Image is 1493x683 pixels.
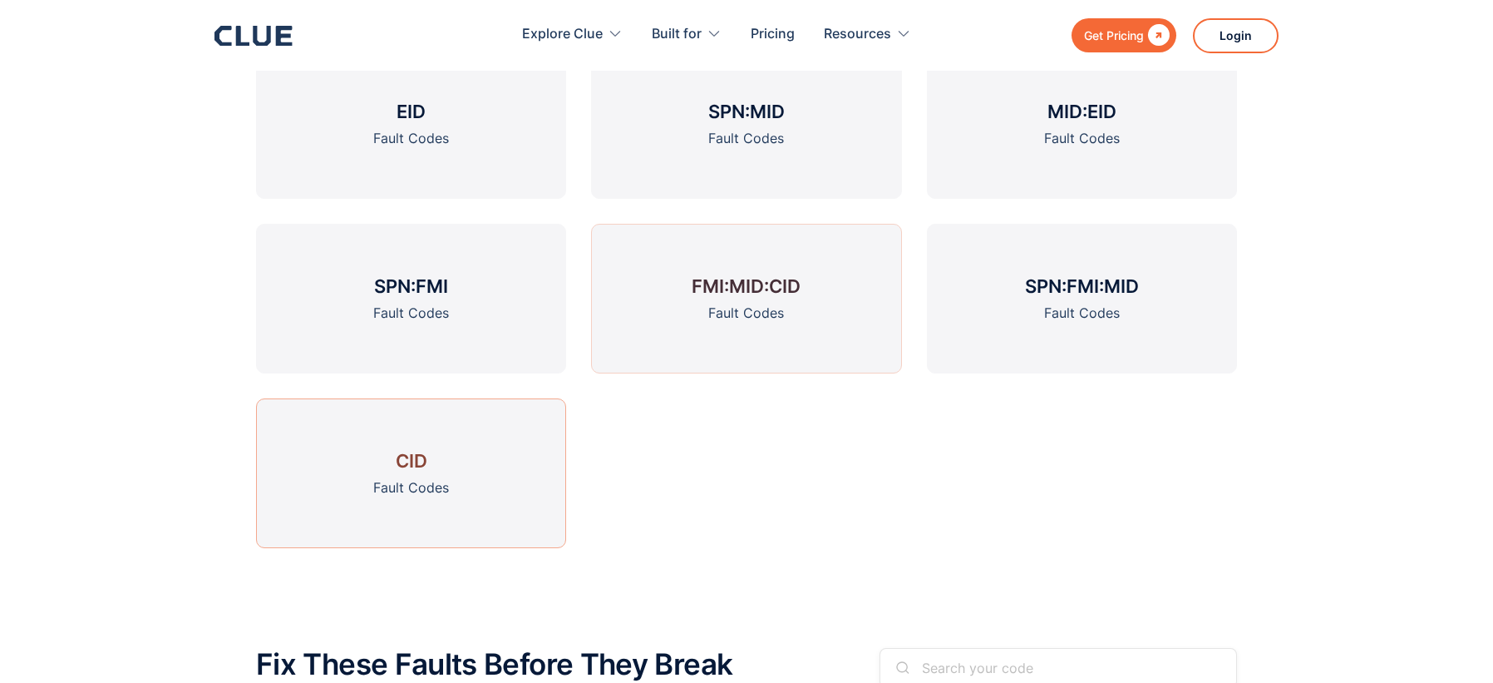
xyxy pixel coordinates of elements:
[1193,18,1279,53] a: Login
[824,8,891,61] div: Resources
[708,99,785,124] h3: SPN:MID
[1044,128,1120,149] div: Fault Codes
[522,8,623,61] div: Explore Clue
[1144,25,1170,46] div: 
[927,49,1237,199] a: MID:EIDFault Codes
[256,398,566,548] a: CIDFault Codes
[692,274,801,299] h3: FMI:MID:CID
[652,8,722,61] div: Built for
[824,8,911,61] div: Resources
[1072,18,1176,52] a: Get Pricing
[256,648,732,681] h2: Fix These Faults Before They Break
[708,128,784,149] div: Fault Codes
[1025,274,1139,299] h3: SPN:FMI:MID
[396,448,427,473] h3: CID
[591,49,901,199] a: SPN:MIDFault Codes
[522,8,603,61] div: Explore Clue
[1044,303,1120,324] div: Fault Codes
[896,661,909,675] img: search icon
[1047,99,1116,124] h3: MID:EID
[1084,25,1144,46] div: Get Pricing
[373,303,449,324] div: Fault Codes
[373,478,449,498] div: Fault Codes
[751,8,795,61] a: Pricing
[591,224,901,374] a: FMI:MID:CIDFault Codes
[397,99,426,124] h3: EID
[374,274,448,299] h3: SPN:FMI
[708,303,784,324] div: Fault Codes
[927,224,1237,374] a: SPN:FMI:MIDFault Codes
[256,224,566,374] a: SPN:FMIFault Codes
[373,128,449,149] div: Fault Codes
[256,49,566,199] a: EIDFault Codes
[652,8,702,61] div: Built for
